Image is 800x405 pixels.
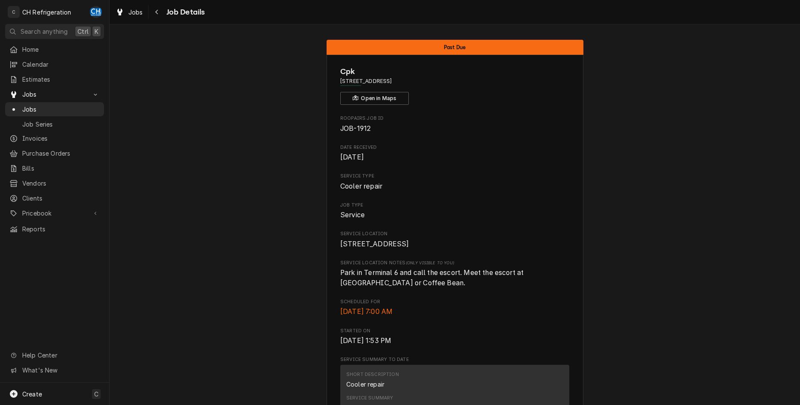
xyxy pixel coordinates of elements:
[340,115,569,133] div: Roopairs Job ID
[340,336,569,346] span: Started On
[5,24,104,39] button: Search anythingCtrlK
[340,211,365,219] span: Service
[5,206,104,220] a: Go to Pricebook
[5,146,104,160] a: Purchase Orders
[340,268,569,288] span: [object Object]
[346,395,393,402] div: Service Summary
[22,164,100,173] span: Bills
[22,194,100,203] span: Clients
[22,134,100,143] span: Invoices
[340,210,569,220] span: Job Type
[77,27,89,36] span: Ctrl
[340,173,569,180] span: Service Type
[340,231,569,249] div: Service Location
[340,152,569,163] span: Date Received
[340,144,569,163] div: Date Received
[340,66,569,105] div: Client Information
[340,92,409,105] button: Open in Maps
[5,363,104,377] a: Go to What's New
[340,356,569,363] span: Service Summary To Date
[5,117,104,131] a: Job Series
[5,348,104,362] a: Go to Help Center
[340,299,569,305] span: Scheduled For
[340,66,569,77] span: Name
[346,380,384,389] div: Cooler repair
[340,307,569,317] span: Scheduled For
[340,124,371,133] span: JOB-1912
[406,260,454,265] span: (Only Visible to You)
[340,239,569,249] span: Service Location
[346,371,399,378] div: Short Description
[340,202,569,209] span: Job Type
[22,209,87,218] span: Pricebook
[22,120,100,129] span: Job Series
[22,366,99,375] span: What's New
[22,90,87,99] span: Jobs
[22,105,100,114] span: Jobs
[164,6,205,18] span: Job Details
[340,337,391,345] span: [DATE] 1:53 PM
[340,299,569,317] div: Scheduled For
[5,42,104,56] a: Home
[340,115,569,122] span: Roopairs Job ID
[340,182,382,190] span: Cooler repair
[22,225,100,234] span: Reports
[327,40,583,55] div: Status
[22,179,100,188] span: Vendors
[5,176,104,190] a: Vendors
[94,390,98,399] span: C
[22,351,99,360] span: Help Center
[22,149,100,158] span: Purchase Orders
[22,60,100,69] span: Calendar
[340,144,569,151] span: Date Received
[340,153,364,161] span: [DATE]
[444,44,466,50] span: Past Due
[90,6,102,18] div: CH
[112,5,146,19] a: Jobs
[5,161,104,175] a: Bills
[340,181,569,192] span: Service Type
[150,5,164,19] button: Navigate back
[22,75,100,84] span: Estimates
[340,260,569,266] span: Service Location Notes
[340,77,569,85] span: Address
[340,173,569,191] div: Service Type
[8,6,20,18] div: C
[340,269,525,287] span: Park in Terminal 6 and call the escort. Meet the escort at [GEOGRAPHIC_DATA] or Coffee Bean.
[128,8,143,17] span: Jobs
[5,72,104,86] a: Estimates
[5,57,104,71] a: Calendar
[22,390,42,398] span: Create
[21,27,68,36] span: Search anything
[5,102,104,116] a: Jobs
[22,8,71,17] div: CH Refrigeration
[340,260,569,288] div: [object Object]
[340,124,569,134] span: Roopairs Job ID
[90,6,102,18] div: Chris Hiraga's Avatar
[22,45,100,54] span: Home
[5,222,104,236] a: Reports
[340,202,569,220] div: Job Type
[340,240,409,248] span: [STREET_ADDRESS]
[340,328,569,346] div: Started On
[340,328,569,334] span: Started On
[340,307,393,316] span: [DATE] 7:00 AM
[5,87,104,101] a: Go to Jobs
[340,231,569,237] span: Service Location
[95,27,98,36] span: K
[5,131,104,145] a: Invoices
[5,191,104,205] a: Clients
